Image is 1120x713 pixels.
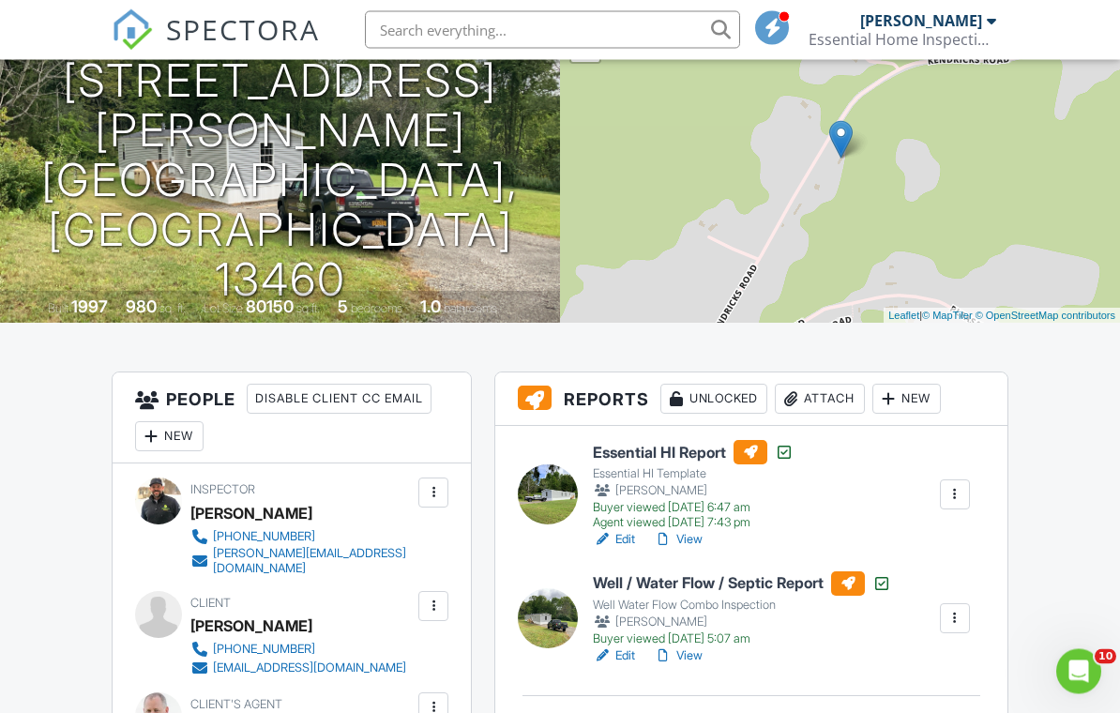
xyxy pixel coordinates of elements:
input: Search everything... [365,11,740,49]
div: [PERSON_NAME] [860,11,982,30]
div: Attach [775,385,865,415]
a: Well / Water Flow / Septic Report Well Water Flow Combo Inspection [PERSON_NAME] Buyer viewed [DA... [593,572,891,647]
div: Essential HI Template [593,467,794,482]
div: 1997 [71,297,108,317]
span: SPECTORA [166,9,320,49]
a: [PERSON_NAME][EMAIL_ADDRESS][DOMAIN_NAME] [190,547,414,577]
a: Essential HI Report Essential HI Template [PERSON_NAME] Buyer viewed [DATE] 6:47 am Agent viewed ... [593,441,794,531]
div: [PERSON_NAME] [190,500,312,528]
div: 5 [338,297,348,317]
div: [PHONE_NUMBER] [213,530,315,545]
div: Disable Client CC Email [247,385,431,415]
div: 980 [126,297,157,317]
div: 1.0 [420,297,441,317]
a: Edit [593,647,635,666]
div: 80150 [246,297,294,317]
iframe: Intercom live chat [1056,649,1101,694]
div: [PERSON_NAME][EMAIL_ADDRESS][DOMAIN_NAME] [213,547,414,577]
div: [PERSON_NAME] [593,482,794,501]
span: bathrooms [444,302,497,316]
a: [PHONE_NUMBER] [190,641,406,660]
div: | [884,309,1120,325]
div: Essential Home Inspections LLC [809,30,996,49]
div: [PERSON_NAME] [190,613,312,641]
span: sq.ft. [296,302,320,316]
h6: Essential HI Report [593,441,794,465]
span: Client's Agent [190,698,282,712]
a: View [654,647,703,666]
a: View [654,531,703,550]
a: [PHONE_NUMBER] [190,528,414,547]
div: Agent viewed [DATE] 7:43 pm [593,516,794,531]
div: [PERSON_NAME] [593,614,891,632]
div: Buyer viewed [DATE] 5:07 am [593,632,891,647]
span: 10 [1095,649,1116,664]
h6: Well / Water Flow / Septic Report [593,572,891,597]
h1: [STREET_ADDRESS][PERSON_NAME] [GEOGRAPHIC_DATA], [GEOGRAPHIC_DATA] 13460 [30,57,530,305]
div: New [872,385,941,415]
span: Client [190,597,231,611]
a: SPECTORA [112,25,320,65]
h3: Reports [495,373,1006,427]
span: bedrooms [351,302,402,316]
a: Leaflet [888,311,919,322]
div: [PHONE_NUMBER] [213,643,315,658]
div: Buyer viewed [DATE] 6:47 am [593,501,794,516]
span: Inspector [190,483,255,497]
h3: People [113,373,471,464]
div: [EMAIL_ADDRESS][DOMAIN_NAME] [213,661,406,676]
span: Built [48,302,68,316]
a: Edit [593,531,635,550]
span: Lot Size [204,302,243,316]
a: © OpenStreetMap contributors [976,311,1115,322]
div: Well Water Flow Combo Inspection [593,599,891,614]
div: Unlocked [660,385,767,415]
a: © MapTiler [922,311,973,322]
div: New [135,422,204,452]
img: The Best Home Inspection Software - Spectora [112,9,153,51]
a: [EMAIL_ADDRESS][DOMAIN_NAME] [190,660,406,678]
span: sq. ft. [159,302,186,316]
